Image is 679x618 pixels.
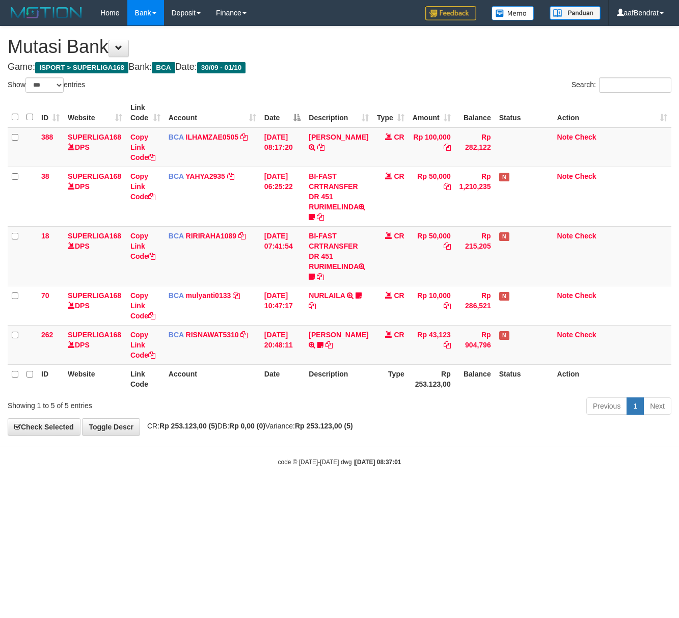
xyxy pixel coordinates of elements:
[409,286,455,325] td: Rp 10,000
[169,232,184,240] span: BCA
[186,331,239,339] a: RISNAWAT5310
[165,364,260,393] th: Account
[185,172,225,180] a: YAHYA2935
[455,226,495,286] td: Rp 215,205
[409,167,455,226] td: Rp 50,000
[557,133,573,141] a: Note
[152,62,175,73] span: BCA
[444,302,451,310] a: Copy Rp 10,000 to clipboard
[309,133,368,141] a: [PERSON_NAME]
[8,77,85,93] label: Show entries
[305,167,372,226] td: BI-FAST CRTRANSFER DR 451 RURIMELINDA
[159,422,218,430] strong: Rp 253.123,00 (5)
[238,232,246,240] a: Copy RIRIRAHA1089 to clipboard
[8,396,275,411] div: Showing 1 to 5 of 5 entries
[553,364,671,393] th: Action
[309,291,345,300] a: NURLAILA
[130,232,155,260] a: Copy Link Code
[499,173,509,181] span: Has Note
[643,397,671,415] a: Next
[126,364,165,393] th: Link Code
[68,133,121,141] a: SUPERLIGA168
[572,77,671,93] label: Search:
[41,232,49,240] span: 18
[169,172,184,180] span: BCA
[550,6,601,20] img: panduan.png
[260,167,305,226] td: [DATE] 06:25:22
[82,418,140,436] a: Toggle Descr
[64,127,126,167] td: DPS
[64,98,126,127] th: Website: activate to sort column ascending
[575,172,596,180] a: Check
[455,364,495,393] th: Balance
[41,331,53,339] span: 262
[35,62,128,73] span: ISPORT > SUPERLIGA168
[575,232,596,240] a: Check
[553,98,671,127] th: Action: activate to sort column ascending
[394,133,404,141] span: CR
[325,341,333,349] a: Copy YOSI EFENDI to clipboard
[317,213,324,221] a: Copy BI-FAST CRTRANSFER DR 451 RURIMELINDA to clipboard
[186,291,231,300] a: mulyanti0133
[37,98,64,127] th: ID: activate to sort column ascending
[373,364,409,393] th: Type
[409,98,455,127] th: Amount: activate to sort column ascending
[260,98,305,127] th: Date: activate to sort column descending
[260,226,305,286] td: [DATE] 07:41:54
[64,325,126,364] td: DPS
[394,331,404,339] span: CR
[599,77,671,93] input: Search:
[557,232,573,240] a: Note
[499,331,509,340] span: Has Note
[492,6,534,20] img: Button%20Memo.svg
[169,291,184,300] span: BCA
[186,133,238,141] a: ILHAMZAE0505
[278,459,401,466] small: code © [DATE]-[DATE] dwg |
[495,98,553,127] th: Status
[305,364,372,393] th: Description
[260,364,305,393] th: Date
[317,143,324,151] a: Copy NANA SUDIARNA to clipboard
[557,331,573,339] a: Note
[305,226,372,286] td: BI-FAST CRTRANSFER DR 451 RURIMELINDA
[8,418,80,436] a: Check Selected
[68,172,121,180] a: SUPERLIGA168
[586,397,627,415] a: Previous
[444,143,451,151] a: Copy Rp 100,000 to clipboard
[455,325,495,364] td: Rp 904,796
[409,127,455,167] td: Rp 100,000
[165,98,260,127] th: Account: activate to sort column ascending
[444,341,451,349] a: Copy Rp 43,123 to clipboard
[130,291,155,320] a: Copy Link Code
[240,133,248,141] a: Copy ILHAMZAE0505 to clipboard
[41,291,49,300] span: 70
[444,182,451,191] a: Copy Rp 50,000 to clipboard
[575,291,596,300] a: Check
[126,98,165,127] th: Link Code: activate to sort column ascending
[394,232,404,240] span: CR
[37,364,64,393] th: ID
[64,226,126,286] td: DPS
[394,291,404,300] span: CR
[233,291,240,300] a: Copy mulyanti0133 to clipboard
[227,172,234,180] a: Copy YAHYA2935 to clipboard
[499,292,509,301] span: Has Note
[260,286,305,325] td: [DATE] 10:47:17
[240,331,248,339] a: Copy RISNAWAT5310 to clipboard
[455,98,495,127] th: Balance
[229,422,265,430] strong: Rp 0,00 (0)
[142,422,353,430] span: CR: DB: Variance:
[68,291,121,300] a: SUPERLIGA168
[455,286,495,325] td: Rp 286,521
[409,325,455,364] td: Rp 43,123
[68,232,121,240] a: SUPERLIGA168
[260,325,305,364] td: [DATE] 20:48:11
[130,172,155,201] a: Copy Link Code
[394,172,404,180] span: CR
[557,291,573,300] a: Note
[64,286,126,325] td: DPS
[455,167,495,226] td: Rp 1,210,235
[260,127,305,167] td: [DATE] 08:17:20
[355,459,401,466] strong: [DATE] 08:37:01
[309,302,316,310] a: Copy NURLAILA to clipboard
